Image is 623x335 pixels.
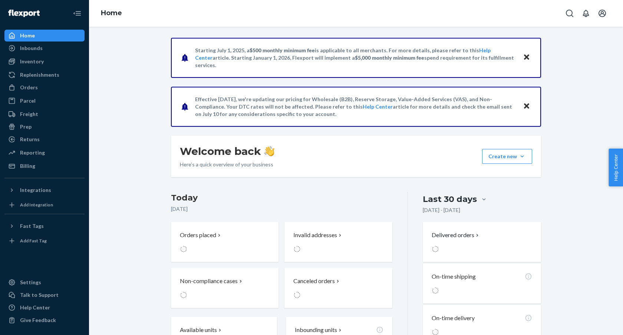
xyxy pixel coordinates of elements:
div: Inbounds [20,44,43,52]
p: Available units [180,326,217,334]
a: Freight [4,108,85,120]
p: Here’s a quick overview of your business [180,161,274,168]
p: Inbounding units [295,326,337,334]
button: Open notifications [578,6,593,21]
a: Parcel [4,95,85,107]
p: On-time delivery [432,314,475,322]
div: Inventory [20,58,44,65]
a: Inbounds [4,42,85,54]
p: Canceled orders [293,277,335,285]
a: Home [101,9,122,17]
a: Talk to Support [4,289,85,301]
p: Non-compliance cases [180,277,238,285]
p: [DATE] - [DATE] [423,206,460,214]
h3: Today [171,192,392,204]
a: Reporting [4,147,85,159]
a: Settings [4,276,85,288]
div: Billing [20,162,35,170]
a: Orders [4,82,85,93]
p: On-time shipping [432,272,476,281]
button: Delivered orders [432,231,480,239]
a: Add Fast Tag [4,235,85,247]
button: Integrations [4,184,85,196]
div: Talk to Support [20,291,59,299]
a: Inventory [4,56,85,67]
div: Parcel [20,97,36,105]
div: Orders [20,84,38,91]
span: $5,000 monthly minimum fee [355,54,424,61]
a: Prep [4,121,85,133]
div: Add Fast Tag [20,238,47,244]
button: Invalid addresses [284,222,392,262]
a: Home [4,30,85,42]
p: Orders placed [180,231,216,239]
div: Reporting [20,149,45,156]
img: Flexport logo [8,10,40,17]
a: Billing [4,160,85,172]
div: Give Feedback [20,316,56,324]
a: Add Integration [4,199,85,211]
span: $500 monthly minimum fee [250,47,315,53]
button: Help Center [609,149,623,186]
button: Close [522,101,531,112]
ol: breadcrumbs [95,3,128,24]
div: Integrations [20,186,51,194]
p: Invalid addresses [293,231,337,239]
div: Fast Tags [20,222,44,230]
button: Create new [482,149,532,164]
button: Non-compliance cases [171,268,278,308]
div: Prep [20,123,32,130]
div: Add Integration [20,202,53,208]
button: Open Search Box [562,6,577,21]
h1: Welcome back [180,145,274,158]
button: Give Feedback [4,314,85,326]
button: Orders placed [171,222,278,262]
div: Home [20,32,35,39]
div: Returns [20,136,40,143]
button: Open account menu [595,6,610,21]
button: Close Navigation [70,6,85,21]
a: Help Center [4,302,85,314]
div: Help Center [20,304,50,311]
div: Freight [20,110,38,118]
div: Last 30 days [423,193,477,205]
a: Replenishments [4,69,85,81]
a: Help Center [363,103,393,110]
button: Close [522,52,531,63]
button: Fast Tags [4,220,85,232]
div: Replenishments [20,71,59,79]
img: hand-wave emoji [264,146,274,156]
a: Returns [4,133,85,145]
p: Effective [DATE], we're updating our pricing for Wholesale (B2B), Reserve Storage, Value-Added Se... [195,96,516,118]
button: Canceled orders [284,268,392,308]
div: Settings [20,279,41,286]
p: Starting July 1, 2025, a is applicable to all merchants. For more details, please refer to this a... [195,47,516,69]
p: [DATE] [171,205,392,213]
